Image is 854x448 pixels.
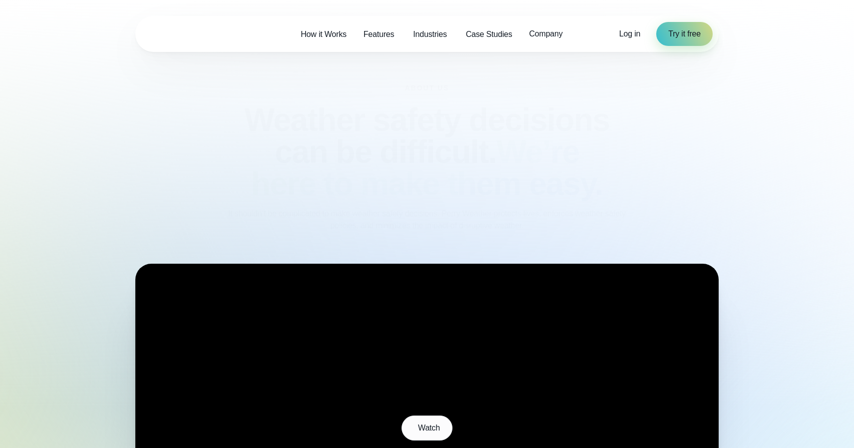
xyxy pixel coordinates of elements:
span: Try it free [668,28,701,40]
a: Log in [619,28,640,40]
span: How it Works [301,28,347,40]
a: Case Studies [457,24,521,44]
a: How it Works [292,24,355,44]
span: Industries [413,28,446,40]
button: Watch [402,416,452,441]
span: Features [364,28,395,40]
span: Log in [619,29,640,38]
span: Watch [418,422,440,434]
span: Case Studies [466,28,512,40]
span: Company [529,28,562,40]
a: Try it free [656,22,713,46]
